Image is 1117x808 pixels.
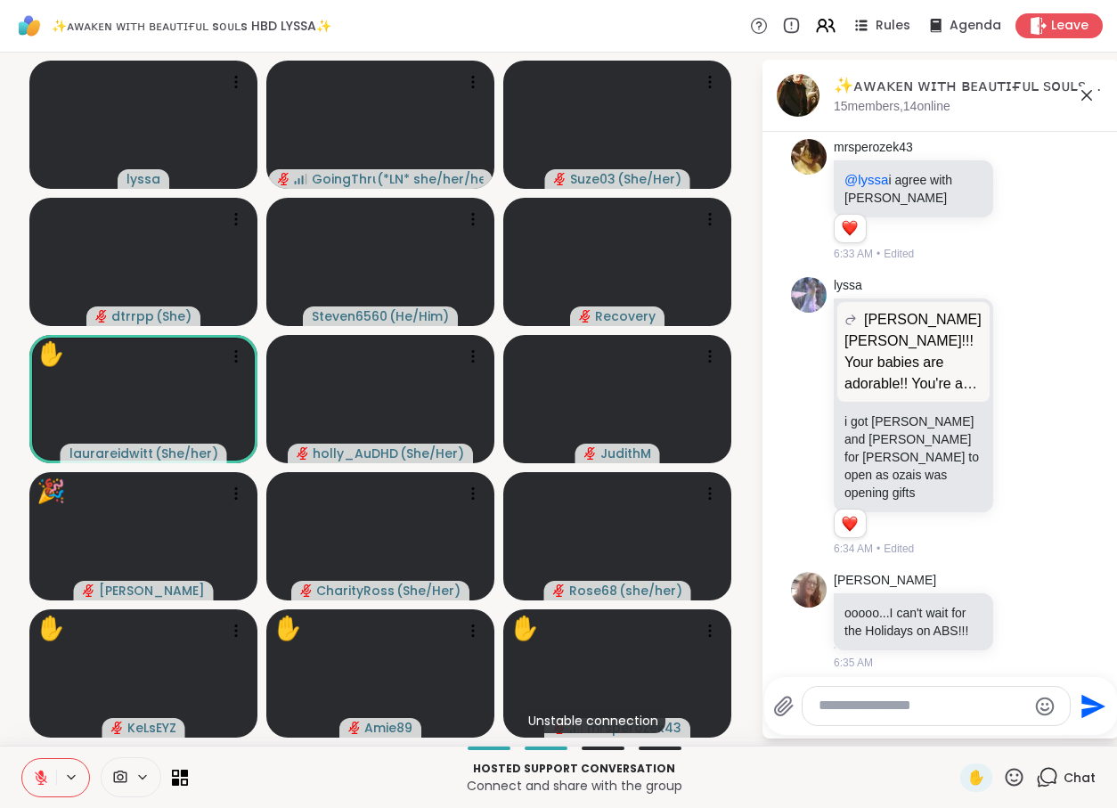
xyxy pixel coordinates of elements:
[864,309,982,331] span: [PERSON_NAME]
[617,170,681,188] span: ( She/Her )
[844,604,982,640] p: ooooo...I can't wait for the Holidays on ABS!!!
[1064,769,1096,787] span: Chat
[52,17,331,35] span: ✨ᴀᴡᴀᴋᴇɴ ᴡɪᴛʜ ʙᴇᴀᴜᴛɪғᴜʟ sᴏᴜʟs HBD LYSSA✨
[364,719,412,737] span: Amie89
[876,17,910,35] span: Rules
[95,310,108,322] span: audio-muted
[584,447,597,460] span: audio-muted
[297,447,309,460] span: audio-muted
[840,222,859,236] button: Reactions: love
[579,310,591,322] span: audio-muted
[348,722,361,734] span: audio-muted
[600,445,651,462] span: JudithM
[619,582,682,600] span: ( she/her )
[884,246,914,262] span: Edited
[876,541,880,557] span: •
[300,584,313,597] span: audio-muted
[111,307,154,325] span: dtrrpp
[278,173,290,185] span: audio-muted
[273,611,302,646] div: ✋
[37,611,65,646] div: ✋
[37,337,65,371] div: ✋
[835,510,866,538] div: Reaction list
[126,170,160,188] span: lyssa
[155,445,218,462] span: ( She/her )
[884,541,914,557] span: Edited
[377,170,483,188] span: ( *LN* she/her/hers )
[777,74,819,117] img: ✨ᴀᴡᴀᴋᴇɴ ᴡɪᴛʜ ʙᴇᴀᴜᴛɪғᴜʟ sᴏᴜʟs HBD LYSSA✨, Sep 15
[834,98,950,116] p: 15 members, 14 online
[83,584,95,597] span: audio-muted
[313,445,398,462] span: holly_AuDHD
[876,246,880,262] span: •
[570,170,616,188] span: Suze03
[199,777,950,795] p: Connect and share with the group
[312,170,376,188] span: GoingThruIt
[199,761,950,777] p: Hosted support conversation
[1051,17,1088,35] span: Leave
[69,445,153,462] span: laurareidwitt
[835,215,866,243] div: Reaction list
[1034,696,1056,717] button: Emoji picker
[521,708,665,733] div: Unstable connection
[14,11,45,41] img: ShareWell Logomark
[791,277,827,313] img: https://sharewell-space-live.sfo3.digitaloceanspaces.com/user-generated/666f9ab0-b952-44c3-ad34-f...
[312,307,387,325] span: Steven6560
[316,582,395,600] span: CharityRoss
[844,172,888,187] span: @lyssa
[553,584,566,597] span: audio-muted
[510,611,539,646] div: ✋
[834,75,1105,97] div: ✨ᴀᴡᴀᴋᴇɴ ᴡɪᴛʜ ʙᴇᴀᴜᴛɪғᴜʟ sᴏᴜʟs HBD LYSSA✨, [DATE]
[791,572,827,608] img: https://sharewell-space-live.sfo3.digitaloceanspaces.com/user-generated/12025a04-e023-4d79-ba6e-0...
[840,517,859,531] button: Reactions: love
[834,541,873,557] span: 6:34 AM
[950,17,1001,35] span: Agenda
[844,331,982,395] p: [PERSON_NAME]!!! Your babies are adorable!! You're a great momma!!
[967,767,985,788] span: ✋
[37,474,65,509] div: 🎉
[834,139,913,157] a: mrsperozek43
[834,277,862,295] a: lyssa
[834,572,936,590] a: [PERSON_NAME]
[834,655,873,671] span: 6:35 AM
[156,307,192,325] span: ( She )
[99,582,205,600] span: [PERSON_NAME]
[569,582,617,600] span: Rose68
[389,307,449,325] span: ( He/Him )
[400,445,464,462] span: ( She/Her )
[844,412,982,502] p: i got [PERSON_NAME] and [PERSON_NAME] for [PERSON_NAME] to open as ozais was opening gifts
[554,173,567,185] span: audio-muted
[1071,686,1111,726] button: Send
[127,719,176,737] span: KeLsEYZ
[111,722,124,734] span: audio-muted
[844,171,982,207] p: i agree with [PERSON_NAME]
[595,307,656,325] span: Recovery
[834,246,873,262] span: 6:33 AM
[819,697,1026,715] textarea: Type your message
[791,139,827,175] img: https://sharewell-space-live.sfo3.digitaloceanspaces.com/user-generated/52e3374c-f456-445c-bfe0-c...
[396,582,461,600] span: ( She/Her )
